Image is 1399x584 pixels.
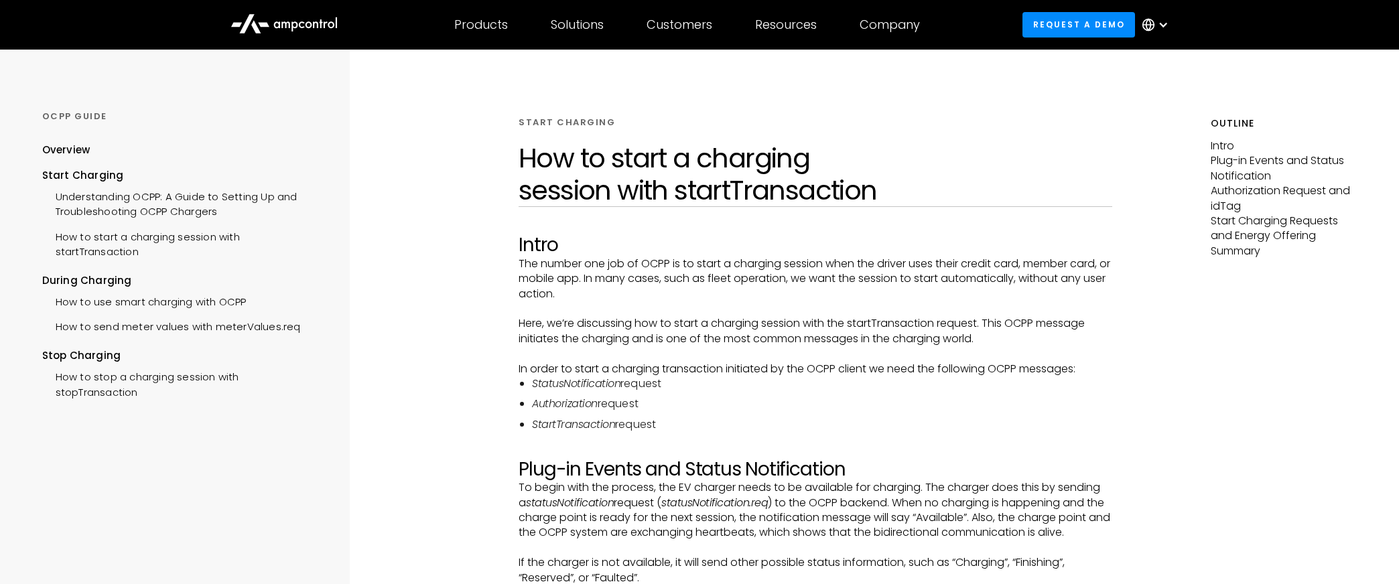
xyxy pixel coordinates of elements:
[519,362,1112,376] p: In order to start a charging transaction initiated by the OCPP client we need the following OCPP ...
[532,417,615,432] em: StartTransaction
[519,480,1112,540] p: To begin with the process, the EV charger needs to be available for charging. The charger does th...
[551,17,604,32] div: Solutions
[532,417,1112,432] li: request
[42,143,90,167] a: Overview
[519,346,1112,361] p: ‍
[532,396,598,411] em: Authorization
[526,495,614,510] em: statusNotification
[42,348,322,363] div: Stop Charging
[42,363,322,403] a: How to stop a charging session with stopTransaction
[1211,117,1357,131] h5: Outline
[519,142,1112,206] h1: How to start a charging session with startTransaction
[454,17,508,32] div: Products
[42,143,90,157] div: Overview
[1211,139,1357,153] p: Intro
[42,313,301,338] a: How to send meter values with meterValues.req
[519,458,1112,481] h2: Plug-in Events and Status Notification
[42,273,322,288] div: During Charging
[519,234,1112,257] h2: Intro
[42,223,322,263] a: How to start a charging session with startTransaction
[1211,244,1357,259] p: Summary
[1022,12,1135,37] a: Request a demo
[532,396,1112,411] li: request
[532,376,1112,391] li: request
[42,183,322,223] a: Understanding OCPP: A Guide to Setting Up and Troubleshooting OCPP Chargers
[755,17,817,32] div: Resources
[519,540,1112,555] p: ‍
[532,376,620,391] em: StatusNotification
[519,117,615,129] div: START CHARGING
[647,17,712,32] div: Customers
[661,495,768,510] em: statusNotification.req
[1211,214,1357,244] p: Start Charging Requests and Energy Offering
[42,111,322,123] div: OCPP GUIDE
[1211,153,1357,184] p: Plug-in Events and Status Notification
[519,316,1112,346] p: Here, we’re discussing how to start a charging session with the startTransaction request. This OC...
[42,168,322,183] div: Start Charging
[519,301,1112,316] p: ‍
[1211,184,1357,214] p: Authorization Request and idTag
[42,288,247,313] a: How to use smart charging with OCPP
[519,443,1112,457] p: ‍
[519,257,1112,301] p: The number one job of OCPP is to start a charging session when the driver uses their credit card,...
[860,17,920,32] div: Company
